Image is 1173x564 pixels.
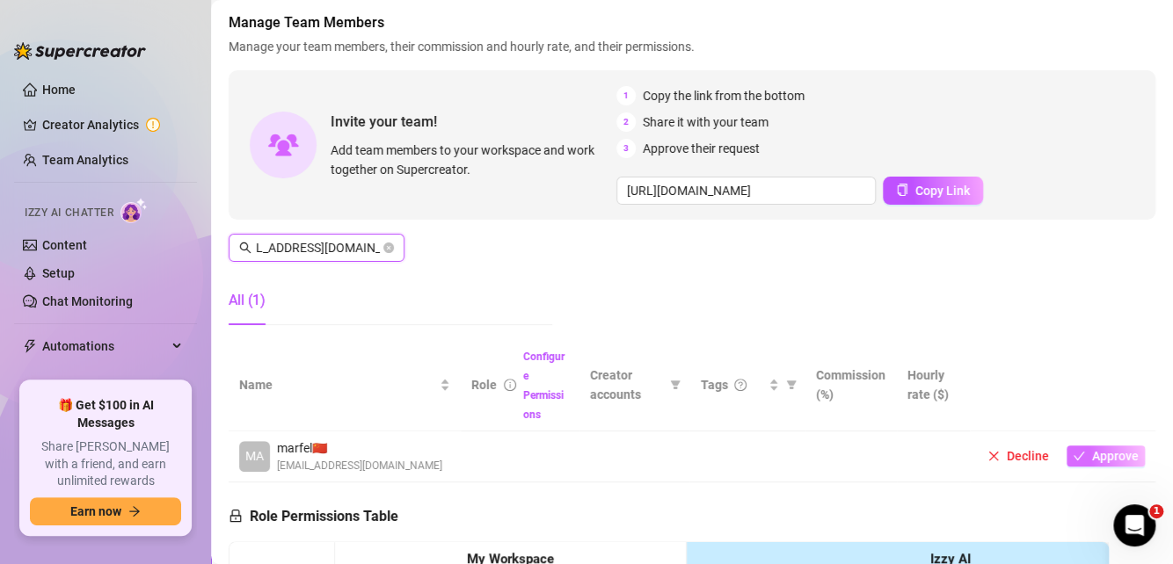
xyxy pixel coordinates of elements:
span: 2 [616,112,636,132]
span: Share it with your team [643,112,769,132]
span: info-circle [504,379,516,391]
span: 1 [616,86,636,105]
span: Creator accounts [590,365,663,404]
span: Manage your team members, their commission and hourly rate, and their permissions. [229,37,1155,56]
input: Search members [255,238,380,257]
span: Chat Copilot [42,367,167,395]
th: Name [229,339,461,431]
img: AI Chatter [120,198,148,223]
span: Copy Link [915,184,970,198]
a: Creator Analytics exclamation-circle [42,111,183,139]
span: Decline [1007,449,1049,463]
span: Automations [42,332,167,360]
a: Chat Monitoring [42,294,133,308]
span: Approve their request [643,139,760,158]
span: Earn now [70,504,121,518]
span: marfel 🇨🇳 [277,438,442,458]
span: arrow-right [128,505,141,517]
span: Tags [700,375,727,394]
h5: Role Permissions Table [229,506,398,527]
a: Configure Permissions [523,351,565,421]
a: Home [42,83,76,97]
button: Copy Link [883,177,983,205]
span: filter [783,372,800,398]
a: Team Analytics [42,153,128,167]
span: Invite your team! [331,111,616,133]
a: Content [42,238,87,252]
span: 3 [616,139,636,158]
span: copy [896,184,908,196]
span: thunderbolt [23,339,37,353]
span: Izzy AI Chatter [25,205,113,221]
span: search [239,242,251,254]
img: logo-BBDzfeDw.svg [14,42,146,60]
th: Commission (%) [805,339,897,431]
span: filter [786,380,797,390]
th: Hourly rate ($) [897,339,970,431]
span: MA [245,446,264,466]
span: question-circle [734,379,747,391]
span: 🎁 Get $100 in AI Messages [30,397,181,431]
div: All (1) [229,290,266,311]
button: Decline [980,445,1056,466]
span: Role [471,378,497,392]
a: Setup [42,266,75,280]
span: Share [PERSON_NAME] with a friend, and earn unlimited rewards [30,438,181,490]
span: Name [239,375,436,394]
span: Manage Team Members [229,12,1155,33]
iframe: Intercom live chat [1113,504,1155,546]
span: check [1073,450,1085,462]
span: filter [670,380,681,390]
span: Add team members to your workspace and work together on Supercreator. [331,141,609,179]
span: filter [667,362,684,408]
span: close [987,450,1000,462]
span: lock [229,509,243,523]
span: 1 [1149,504,1163,518]
span: Copy the link from the bottom [643,86,805,105]
button: close-circle [383,242,394,253]
span: Approve [1092,449,1139,463]
span: [EMAIL_ADDRESS][DOMAIN_NAME] [277,458,442,474]
button: Approve [1067,445,1145,466]
button: Earn nowarrow-right [30,497,181,525]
